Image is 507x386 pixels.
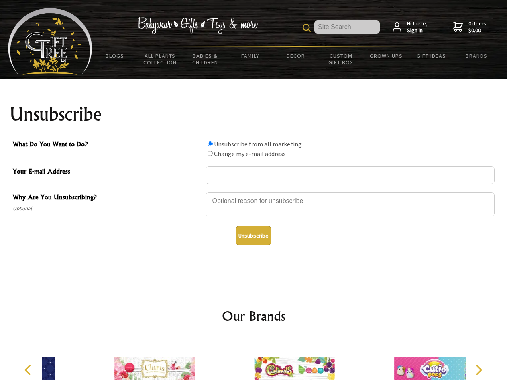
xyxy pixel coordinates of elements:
span: 0 items [468,20,486,34]
input: Your E-mail Address [206,166,495,184]
h1: Unsubscribe [10,105,498,124]
a: Family [228,47,273,64]
span: What Do You Want to Do? [13,139,202,151]
a: Custom Gift Box [318,47,364,71]
label: Unsubscribe from all marketing [214,140,302,148]
a: Hi there,Sign in [393,20,428,34]
a: Decor [273,47,318,64]
img: Babyware - Gifts - Toys and more... [8,8,92,75]
a: Grown Ups [363,47,409,64]
button: Unsubscribe [236,226,271,245]
a: Gift Ideas [409,47,454,64]
span: Optional [13,204,202,214]
h2: Our Brands [16,306,491,326]
a: Brands [454,47,499,64]
button: Next [470,361,487,379]
img: product search [303,24,311,32]
textarea: Why Are You Unsubscribing? [206,192,495,216]
strong: $0.00 [468,27,486,34]
button: Previous [20,361,38,379]
input: What Do You Want to Do? [208,151,213,156]
input: What Do You Want to Do? [208,141,213,146]
label: Change my e-mail address [214,150,286,158]
input: Site Search [314,20,380,34]
a: All Plants Collection [138,47,183,71]
strong: Sign in [407,27,428,34]
a: Babies & Children [183,47,228,71]
span: Why Are You Unsubscribing? [13,192,202,204]
span: Your E-mail Address [13,166,202,178]
a: 0 items$0.00 [453,20,486,34]
a: BLOGS [92,47,138,64]
img: Babywear - Gifts - Toys & more [137,17,258,34]
span: Hi there, [407,20,428,34]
